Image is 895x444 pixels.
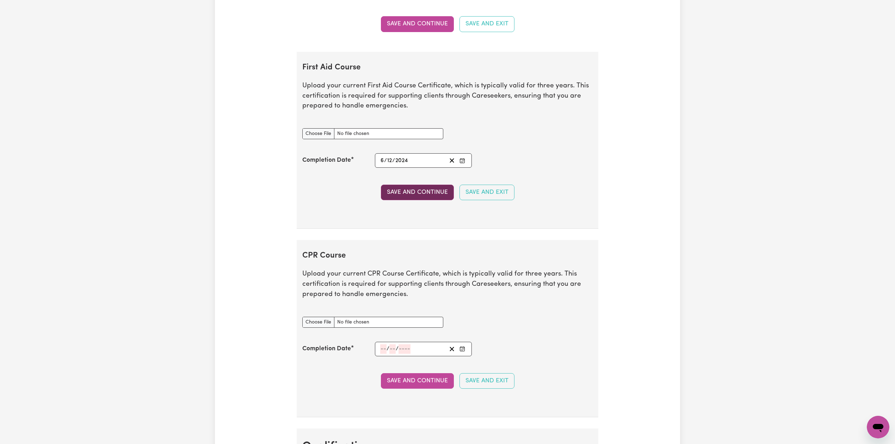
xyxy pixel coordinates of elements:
[302,251,593,261] h2: CPR Course
[302,63,593,73] h2: First Aid Course
[387,156,392,165] input: --
[381,373,454,389] button: Save and Continue
[446,344,457,354] button: Clear date
[457,344,467,354] button: Enter the Completion Date of your CPR Course
[381,185,454,200] button: Save and Continue
[389,344,396,354] input: --
[302,156,351,165] label: Completion Date
[381,16,454,32] button: Save and Continue
[302,269,593,300] p: Upload your current CPR Course Certificate, which is typically valid for three years. This certif...
[459,16,514,32] button: Save and Exit
[392,158,395,164] span: /
[459,373,514,389] button: Save and Exit
[459,185,514,200] button: Save and Exit
[302,344,351,353] label: Completion Date
[867,416,889,438] iframe: Button to launch messaging window
[387,346,389,352] span: /
[457,156,467,165] button: Enter the Completion Date of your First Aid Course
[399,344,411,354] input: ----
[446,156,457,165] button: Clear date
[396,346,399,352] span: /
[380,344,387,354] input: --
[302,81,593,111] p: Upload your current First Aid Course Certificate, which is typically valid for three years. This ...
[384,158,387,164] span: /
[395,156,408,165] input: ----
[380,156,384,165] input: --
